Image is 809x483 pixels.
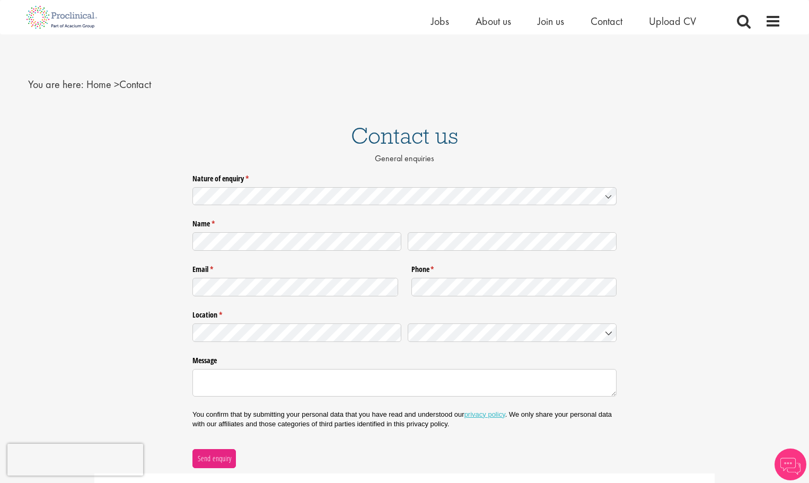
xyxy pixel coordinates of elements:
[28,77,84,91] span: You are here:
[192,170,617,183] label: Nature of enquiry
[538,14,564,28] a: Join us
[114,77,119,91] span: >
[591,14,622,28] a: Contact
[408,323,617,342] input: Country
[192,261,398,275] label: Email
[192,449,236,468] button: Send enquiry
[464,410,505,418] a: privacy policy
[476,14,511,28] a: About us
[192,232,401,251] input: First
[192,306,617,320] legend: Location
[7,444,143,476] iframe: reCAPTCHA
[431,14,449,28] a: Jobs
[649,14,696,28] a: Upload CV
[192,215,617,229] legend: Name
[86,77,111,91] a: breadcrumb link to Home
[192,352,617,366] label: Message
[775,449,806,480] img: Chatbot
[411,261,617,275] label: Phone
[192,323,401,342] input: State / Province / Region
[408,232,617,251] input: Last
[197,453,232,464] span: Send enquiry
[192,410,617,429] p: You confirm that by submitting your personal data that you have read and understood our . We only...
[86,77,151,91] span: Contact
